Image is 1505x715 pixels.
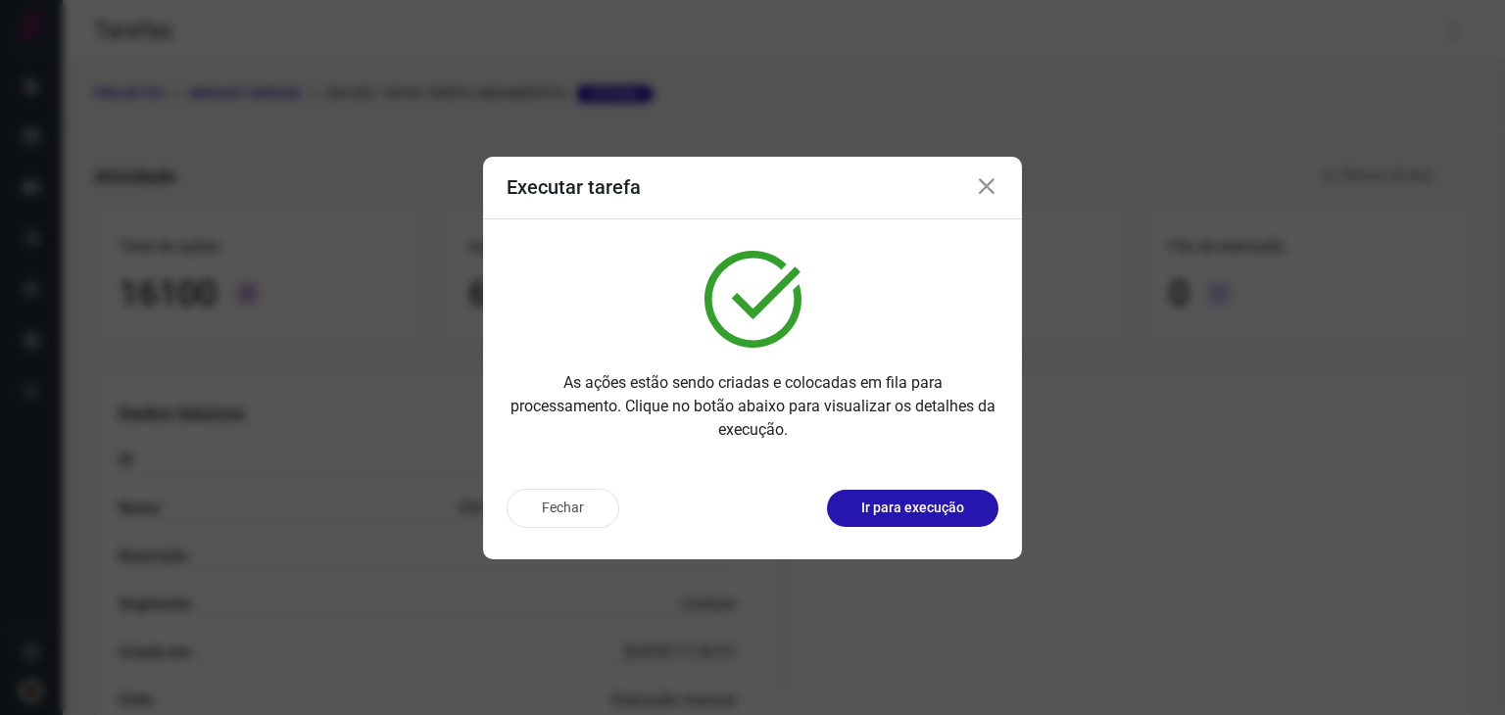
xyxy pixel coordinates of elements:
[861,498,964,518] p: Ir para execução
[507,489,619,528] button: Fechar
[827,490,998,527] button: Ir para execução
[507,175,641,199] h3: Executar tarefa
[704,251,801,348] img: verified.svg
[507,371,998,442] p: As ações estão sendo criadas e colocadas em fila para processamento. Clique no botão abaixo para ...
